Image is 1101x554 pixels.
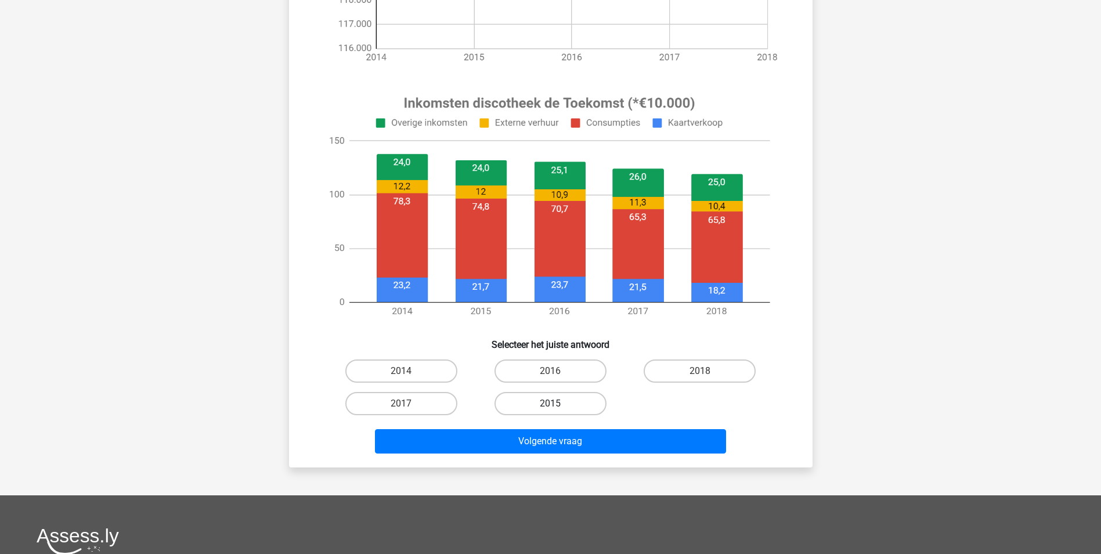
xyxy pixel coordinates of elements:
label: 2018 [644,359,756,383]
button: Volgende vraag [375,429,726,454]
label: 2017 [345,392,457,415]
label: 2014 [345,359,457,383]
label: 2015 [494,392,607,415]
label: 2016 [494,359,607,383]
h6: Selecteer het juiste antwoord [308,330,794,350]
